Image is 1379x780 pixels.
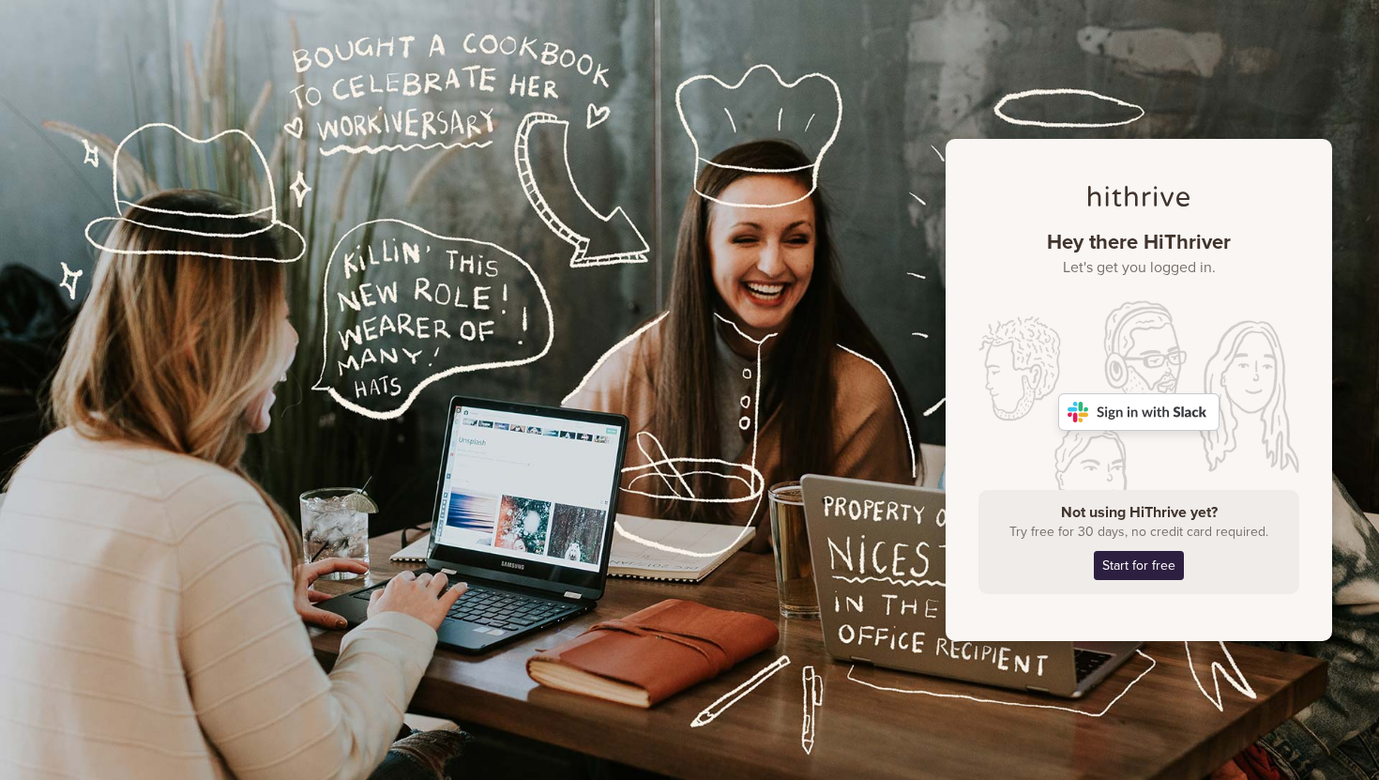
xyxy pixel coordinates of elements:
[993,504,1285,522] h4: Not using HiThrive yet?
[1094,551,1184,580] a: Start for free
[978,259,1299,277] small: Let's get you logged in.
[993,522,1285,542] p: Try free for 30 days, no credit card required.
[1088,186,1190,206] img: hithrive-logo-dark.4eb238aa.svg
[1058,393,1220,431] img: Sign in with Slack
[978,230,1299,278] h1: Hey there HiThriver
